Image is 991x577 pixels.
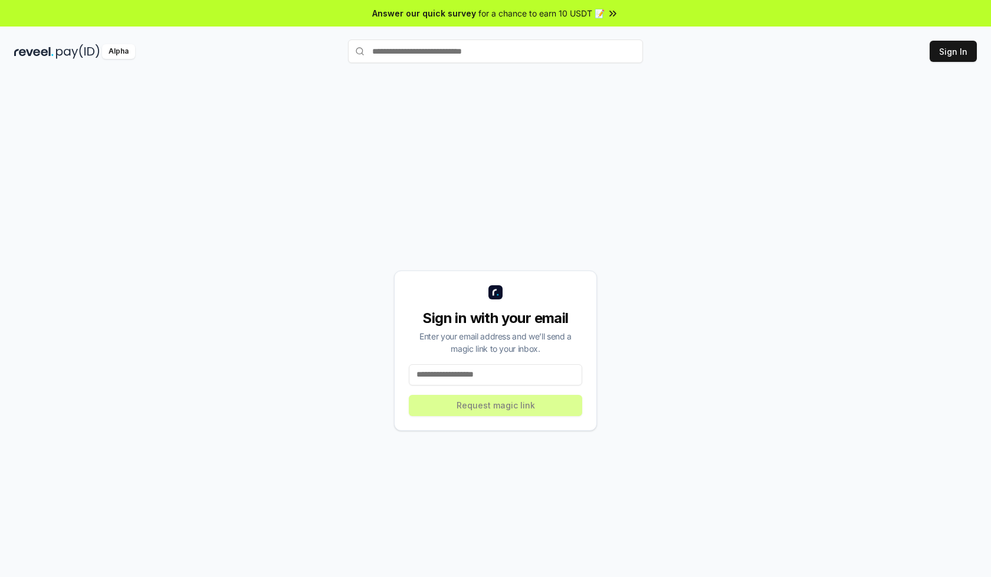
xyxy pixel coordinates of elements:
[102,44,135,59] div: Alpha
[478,7,605,19] span: for a chance to earn 10 USDT 📝
[409,330,582,355] div: Enter your email address and we’ll send a magic link to your inbox.
[14,44,54,59] img: reveel_dark
[56,44,100,59] img: pay_id
[372,7,476,19] span: Answer our quick survey
[930,41,977,62] button: Sign In
[488,285,503,299] img: logo_small
[409,309,582,328] div: Sign in with your email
